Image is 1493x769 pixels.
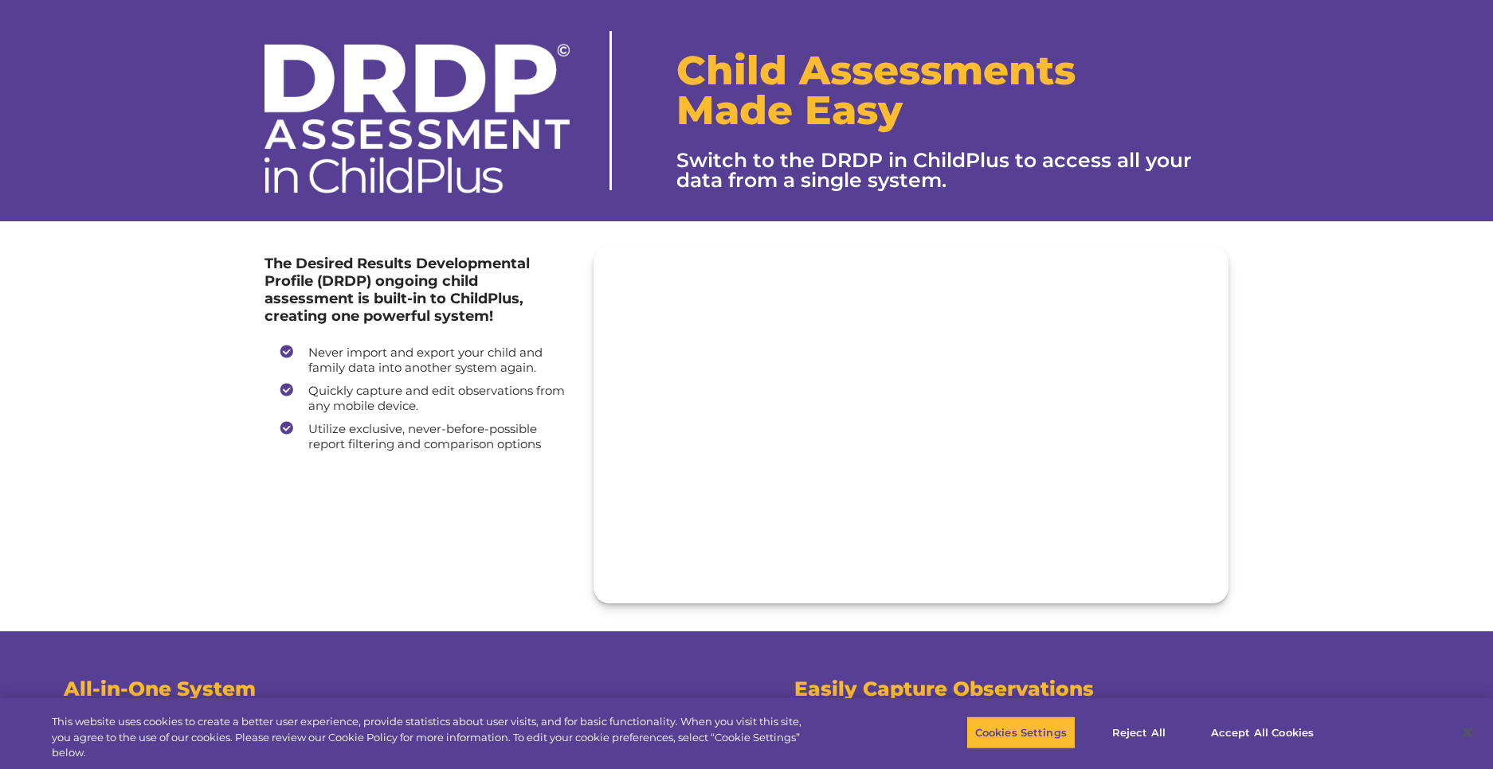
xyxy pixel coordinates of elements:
div: This website uses cookies to create a better user experience, provide statistics about user visit... [52,714,821,761]
li: Utilize exclusive, never-before-possible report filtering and comparison options [280,421,570,451]
h3: Switch to the DRDP in ChildPlus to access all your data from a single system. [676,150,1228,190]
button: Cookies Settings [966,716,1076,749]
li: Quickly capture and edit observations from any mobile device. [280,383,570,413]
li: Never import and export your child and family data into another system again. [280,345,570,375]
button: Accept All Cookies [1202,716,1323,749]
h1: Child Assessments Made Easy [676,51,1228,131]
h3: Easily Capture Observations [794,677,1405,701]
h4: The Desired Results Developmental Profile (DRDP) ongoing child assessment is built-in to ChildPlu... [265,255,570,325]
h3: All-in-One System [64,677,723,701]
button: Close [1450,715,1485,750]
img: drdp-logo-white_web [265,44,570,193]
button: Reject All [1089,716,1189,749]
iframe: The DRDP in ChildPlus: One Powerful System [594,247,1228,603]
